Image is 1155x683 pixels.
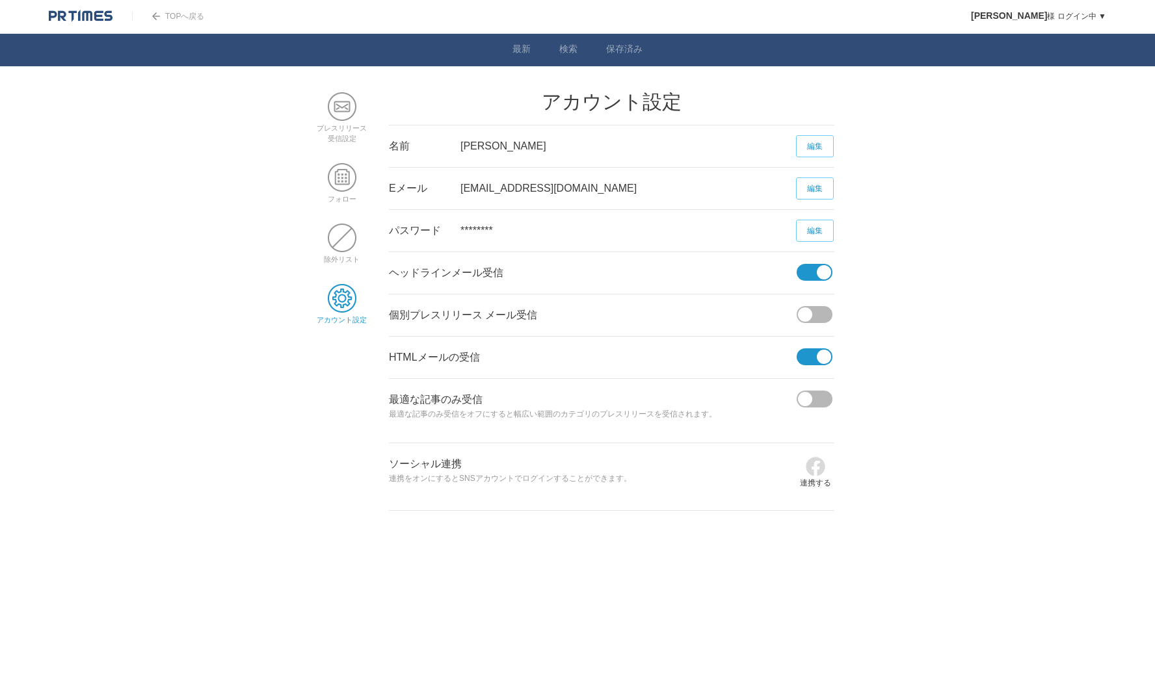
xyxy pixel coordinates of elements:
[559,44,577,57] a: 検索
[324,246,360,263] a: 除外リスト
[389,443,797,507] div: ソーシャル連携
[389,210,460,251] div: パスワード
[389,252,797,294] div: ヘッドラインメール受信
[805,456,826,477] img: icon-facebook-gray
[132,12,204,21] a: TOPへ戻る
[328,185,356,203] a: フォロー
[389,168,460,209] div: Eメール
[796,177,834,200] a: 編集
[796,135,834,157] a: 編集
[389,379,797,443] div: 最適な記事のみ受信
[512,44,531,57] a: 最新
[389,337,797,378] div: HTMLメールの受信
[389,125,460,167] div: 名前
[796,220,834,242] a: 編集
[389,472,797,486] p: 連携をオンにするとSNSアカウントでログインすることができます。
[800,477,831,489] p: 連携する
[460,125,797,167] div: [PERSON_NAME]
[389,407,797,422] p: 最適な記事のみ受信をオフにすると幅広い範囲のカテゴリのプレスリリースを受信されます。
[49,10,113,23] img: logo.png
[317,306,367,324] a: アカウント設定
[389,294,797,336] div: 個別プレスリリース メール受信
[606,44,643,57] a: 保存済み
[971,12,1106,21] a: [PERSON_NAME]様 ログイン中 ▼
[152,12,160,20] img: arrow.png
[389,92,834,112] h2: アカウント設定
[971,10,1047,21] span: [PERSON_NAME]
[460,168,797,209] div: [EMAIL_ADDRESS][DOMAIN_NAME]
[317,114,367,142] a: プレスリリース受信設定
